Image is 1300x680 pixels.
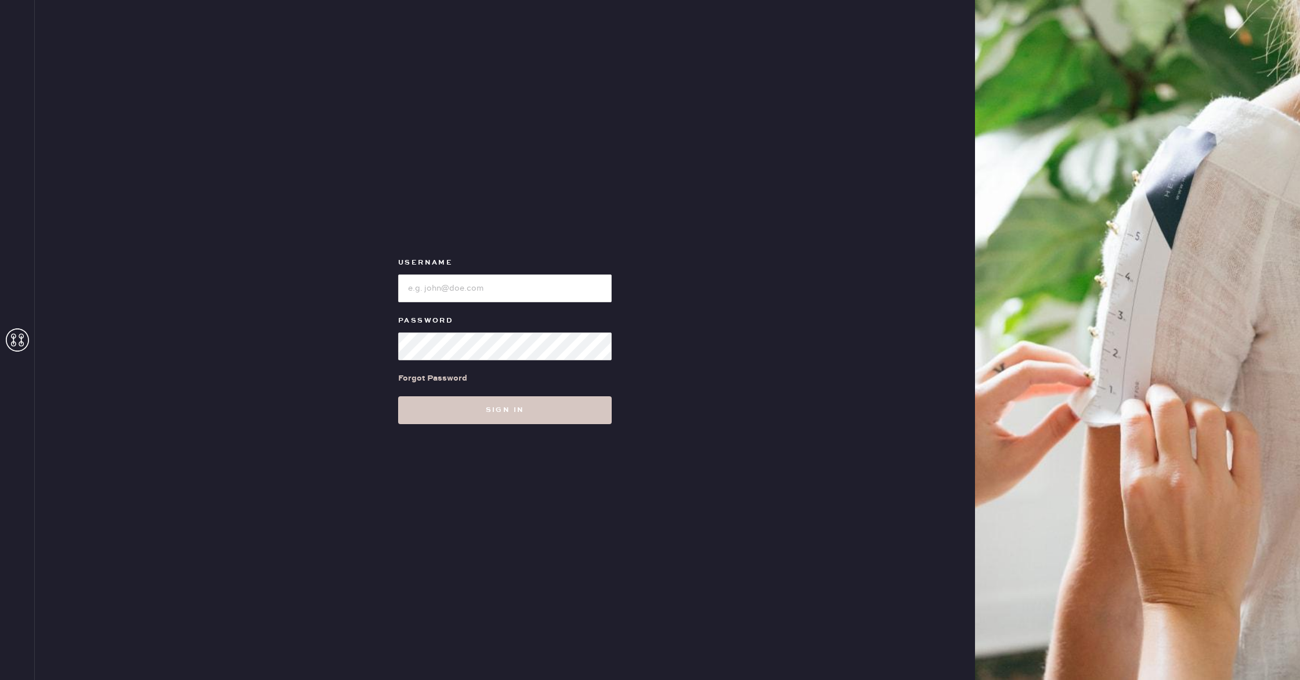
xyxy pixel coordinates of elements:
[398,360,467,396] a: Forgot Password
[398,256,612,270] label: Username
[398,314,612,328] label: Password
[398,396,612,424] button: Sign in
[398,274,612,302] input: e.g. john@doe.com
[398,372,467,385] div: Forgot Password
